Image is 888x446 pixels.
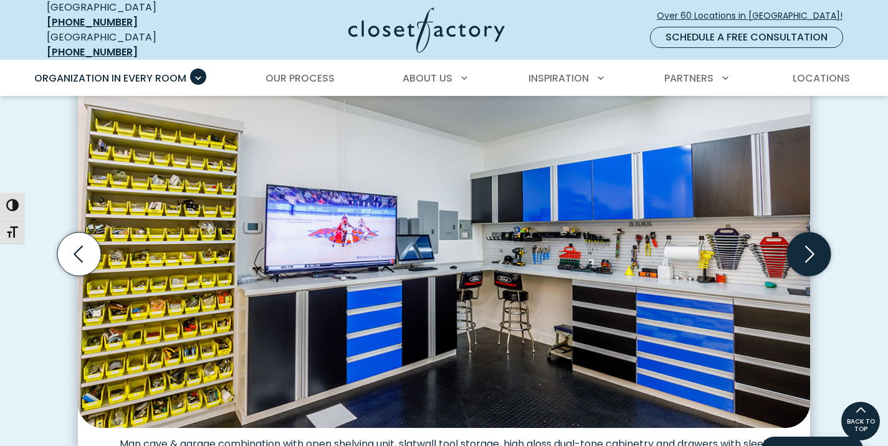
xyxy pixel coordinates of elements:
a: Over 60 Locations in [GEOGRAPHIC_DATA]! [656,5,853,27]
div: [GEOGRAPHIC_DATA] [47,30,227,60]
span: About Us [403,71,452,85]
a: BACK TO TOP [841,401,881,441]
span: Locations [793,71,850,85]
a: [PHONE_NUMBER] [47,45,138,59]
span: Inspiration [528,71,589,85]
a: [PHONE_NUMBER] [47,15,138,29]
span: BACK TO TOP [841,418,880,433]
span: Over 60 Locations in [GEOGRAPHIC_DATA]! [657,9,852,22]
a: Schedule a Free Consultation [650,27,843,48]
span: Partners [664,71,714,85]
span: Organization in Every Room [34,71,186,85]
nav: Primary Menu [26,61,863,96]
button: Previous slide [52,227,106,281]
button: Next slide [782,227,836,281]
img: Closet Factory Logo [348,7,505,53]
img: Man cave & garage combination with open shelving unit, slatwall tool storage, high gloss dual-ton... [78,46,810,427]
span: Our Process [265,71,335,85]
